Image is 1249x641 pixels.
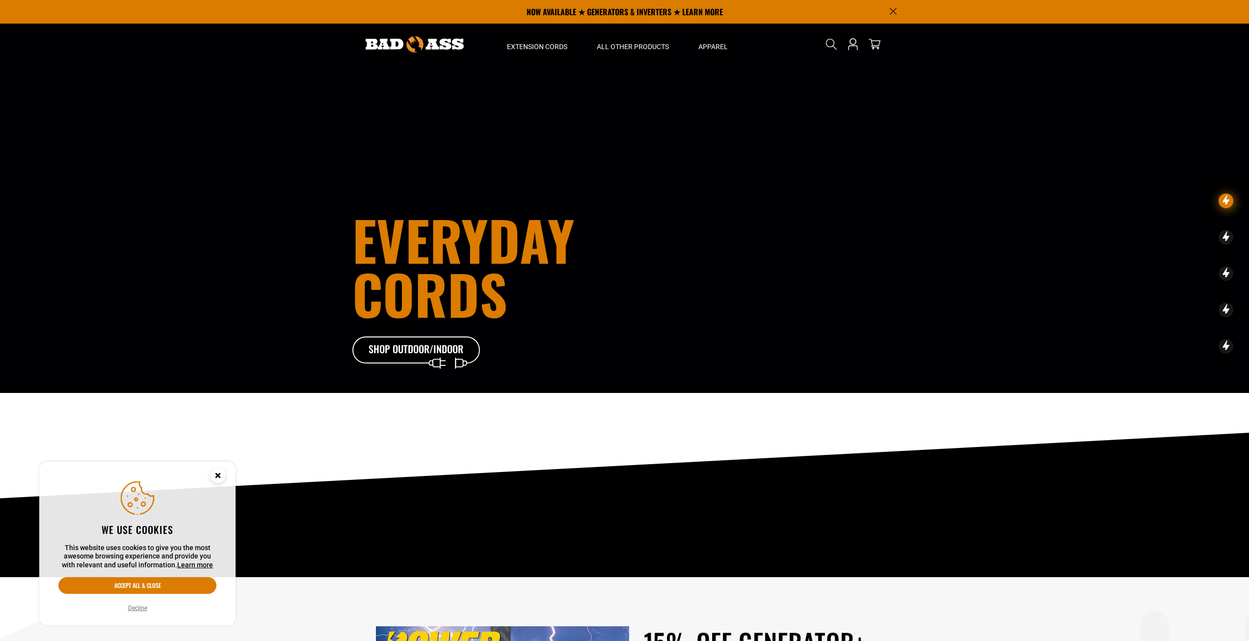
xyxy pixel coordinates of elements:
summary: All Other Products [582,24,684,65]
a: Learn more [177,561,213,569]
h1: Everyday cords [352,213,679,321]
summary: Extension Cords [492,24,582,65]
aside: Cookie Consent [39,462,236,626]
h2: We use cookies [58,523,216,536]
span: All Other Products [597,42,669,51]
button: Decline [125,603,150,613]
img: Bad Ass Extension Cords [366,36,464,53]
span: Extension Cords [507,42,567,51]
button: Accept all & close [58,577,216,594]
p: This website uses cookies to give you the most awesome browsing experience and provide you with r... [58,544,216,570]
span: Apparel [698,42,728,51]
a: Shop Outdoor/Indoor [352,336,480,364]
summary: Apparel [684,24,743,65]
summary: Search [824,36,839,52]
